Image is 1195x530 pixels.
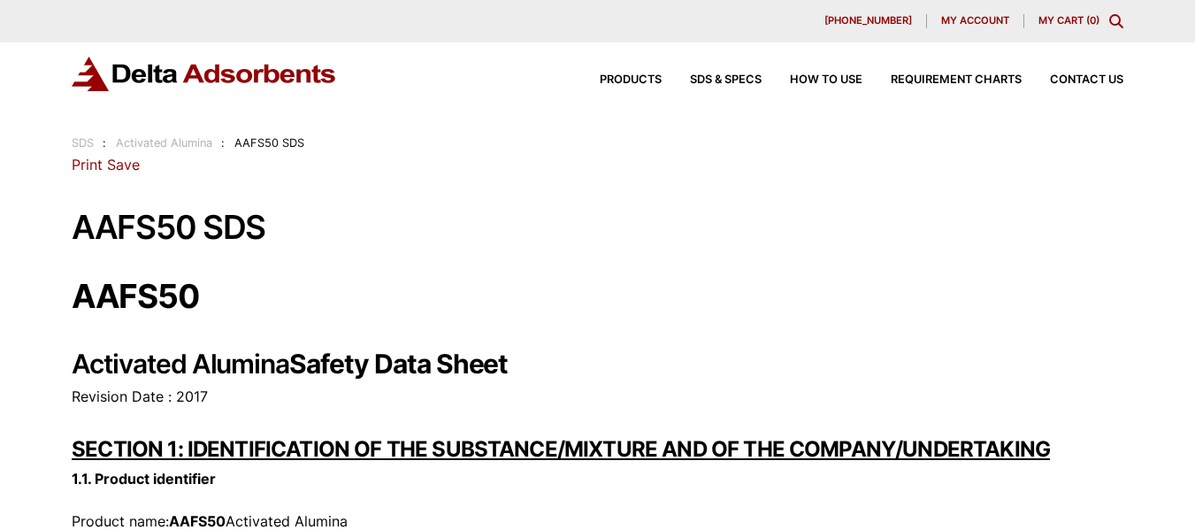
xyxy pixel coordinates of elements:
h2: Activated Alumina [72,348,1123,380]
span: Products [600,74,662,86]
span: SDS & SPECS [690,74,762,86]
span: How to Use [790,74,862,86]
a: Save [107,156,140,173]
a: SDS [72,136,94,150]
a: My Cart (0) [1038,14,1099,27]
a: Requirement Charts [862,74,1022,86]
img: Delta Adsorbents [72,57,337,91]
span: My account [941,16,1009,26]
a: How to Use [762,74,862,86]
span: : [103,136,106,150]
p: Revision Date : 2017 [72,385,1123,409]
a: Print [72,156,103,173]
span: [PHONE_NUMBER] [824,16,912,26]
a: Activated Alumina [116,136,212,150]
strong: Safety Data Sheet [289,348,508,380]
a: SDS & SPECS [662,74,762,86]
a: My account [927,14,1024,28]
strong: AAFS50 [72,276,198,316]
strong: AAFS50 [169,512,226,530]
a: [PHONE_NUMBER] [810,14,927,28]
span: Requirement Charts [891,74,1022,86]
span: : [221,136,225,150]
div: Toggle Modal Content [1109,14,1123,28]
strong: SECTION 1: IDENTIFICATION OF THE SUBSTANCE/MIXTURE AND OF THE COMPANY/UNDERTAKING [72,436,1050,462]
span: 0 [1090,14,1096,27]
a: Contact Us [1022,74,1123,86]
span: AAFS50 SDS [234,136,304,150]
span: Contact Us [1050,74,1123,86]
h1: AAFS50 SDS [72,210,1123,246]
strong: 1.1. Product identifier [72,470,216,488]
a: Products [571,74,662,86]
